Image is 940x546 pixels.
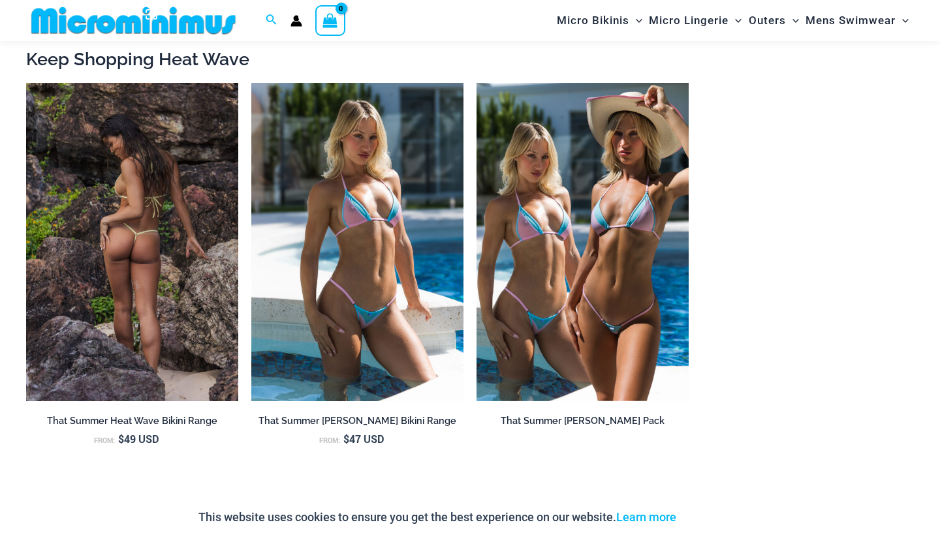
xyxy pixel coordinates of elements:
[802,4,912,37] a: Mens SwimwearMenu ToggleMenu Toggle
[649,4,728,37] span: Micro Lingerie
[728,4,742,37] span: Menu Toggle
[198,508,676,527] p: This website uses cookies to ensure you get the best experience on our website.
[343,432,384,446] bdi: 47 USD
[749,4,786,37] span: Outers
[477,83,689,401] img: That Summer Dawn Pack
[554,4,646,37] a: Micro BikinisMenu ToggleMenu Toggle
[786,4,799,37] span: Menu Toggle
[745,4,802,37] a: OutersMenu ToggleMenu Toggle
[477,83,689,401] a: That Summer Dawn PackThat Summer Dawn 3063 Tri Top 4309 Micro 04That Summer Dawn 3063 Tri Top 430...
[118,432,159,446] bdi: 49 USD
[251,415,463,427] h2: That Summer [PERSON_NAME] Bikini Range
[251,83,463,401] img: That Summer Dawn 3063 Tri Top 4303 Micro 06
[251,415,463,432] a: That Summer [PERSON_NAME] Bikini Range
[686,502,742,533] button: Accept
[343,432,349,446] span: $
[251,83,463,401] a: That Summer Dawn 3063 Tri Top 4303 Micro 06That Summer Dawn 3063 Tri Top 4309 Micro 04That Summer...
[557,4,629,37] span: Micro Bikinis
[806,4,896,37] span: Mens Swimwear
[26,83,238,401] a: That Summer Heat Wave 3063 Tri Top 4303 Micro Bottom 01That Summer Heat Wave 3063 Tri Top 4303 Mi...
[118,432,124,446] span: $
[26,415,238,432] a: That Summer Heat Wave Bikini Range
[290,15,302,27] a: Account icon link
[94,436,115,445] span: From:
[26,48,914,70] h2: Keep Shopping Heat Wave
[552,2,914,39] nav: Site Navigation
[477,415,689,432] a: That Summer [PERSON_NAME] Pack
[266,12,277,29] a: Search icon link
[26,83,238,401] img: That Summer Heat Wave 3063 Tri Top 4303 Micro Bottom 04
[616,510,676,524] a: Learn more
[896,4,909,37] span: Menu Toggle
[26,415,238,427] h2: That Summer Heat Wave Bikini Range
[319,436,340,445] span: From:
[646,4,745,37] a: Micro LingerieMenu ToggleMenu Toggle
[477,415,689,427] h2: That Summer [PERSON_NAME] Pack
[315,5,345,35] a: View Shopping Cart, empty
[629,4,642,37] span: Menu Toggle
[26,6,241,35] img: MM SHOP LOGO FLAT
